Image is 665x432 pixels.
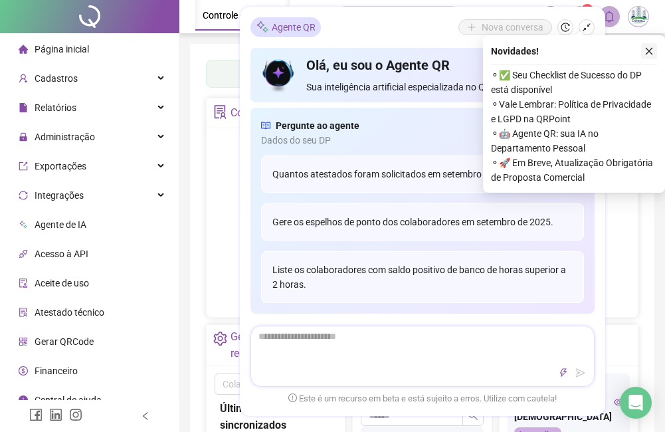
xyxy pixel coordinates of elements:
[276,118,359,133] span: Pergunte ao agente
[491,97,657,126] span: ⚬ Vale Lembrar: Política de Privacidade e LGPD na QRPoint
[19,132,28,142] span: lock
[35,336,94,347] span: Gerar QRCode
[35,366,78,376] span: Financeiro
[261,56,296,94] img: icon
[491,68,657,97] span: ⚬ ✅ Seu Checklist de Sucesso do DP está disponível
[555,365,571,381] button: thunderbolt
[35,190,84,201] span: Integrações
[19,162,28,171] span: export
[582,23,591,32] span: shrink
[628,7,648,27] img: 40080
[491,126,657,156] span: ⚬ 🤖 Agente QR: sua IA no Departamento Pessoal
[581,4,594,17] sup: 1
[261,118,270,133] span: read
[19,337,28,346] span: qrcode
[35,132,95,142] span: Administração
[288,393,297,402] span: exclamation-circle
[19,103,28,112] span: file
[491,156,657,185] span: ⚬ 🚀 Em Breve, Atualização Obrigatória de Proposta Comercial
[561,23,570,32] span: history
[35,44,89,54] span: Página inicial
[35,73,78,84] span: Cadastros
[19,74,28,83] span: user-add
[35,395,102,405] span: Central de ajuda
[35,278,89,288] span: Aceite de uso
[35,102,76,113] span: Relatórios
[620,387,652,419] div: Open Intercom Messenger
[69,408,82,421] span: instagram
[19,308,28,317] span: solution
[261,156,584,193] div: Quantos atestados foram solicitados em setembro de 2025?
[29,408,43,421] span: facebook
[231,102,316,124] div: Convites enviados
[231,328,294,362] div: Gerenciar registro
[491,44,539,58] span: Novidades !
[19,395,28,405] span: info-circle
[614,397,623,407] span: eye
[35,219,86,230] span: Agente de IA
[644,47,654,56] span: close
[203,10,276,21] span: Controle de ponto
[559,368,568,378] span: thunderbolt
[261,133,584,148] span: Dados do seu DP
[573,365,589,381] button: send
[35,249,88,259] span: Acesso à API
[250,17,321,37] div: Agente QR
[19,278,28,288] span: audit
[261,251,584,303] div: Liste os colaboradores com saldo positivo de banco de horas superior a 2 horas.
[19,191,28,200] span: sync
[141,411,150,421] span: left
[35,307,104,318] span: Atestado técnico
[288,392,557,405] span: Este é um recurso em beta e está sujeito a erros. Utilize com cautela!
[306,80,583,94] span: Sua inteligência artificial especializada no QRPoint.
[19,366,28,376] span: dollar
[35,161,86,171] span: Exportações
[603,11,615,23] span: bell
[306,56,583,74] h4: Olá, eu sou o Agente QR
[49,408,62,421] span: linkedin
[261,203,584,241] div: Gere os espelhos de ponto dos colaboradores em setembro de 2025.
[458,19,552,35] button: Nova conversa
[213,105,227,119] span: solution
[213,332,227,346] span: setting
[256,20,269,34] img: sparkle-icon.fc2bf0ac1784a2077858766a79e2daf3.svg
[19,249,28,259] span: api
[19,45,28,54] span: home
